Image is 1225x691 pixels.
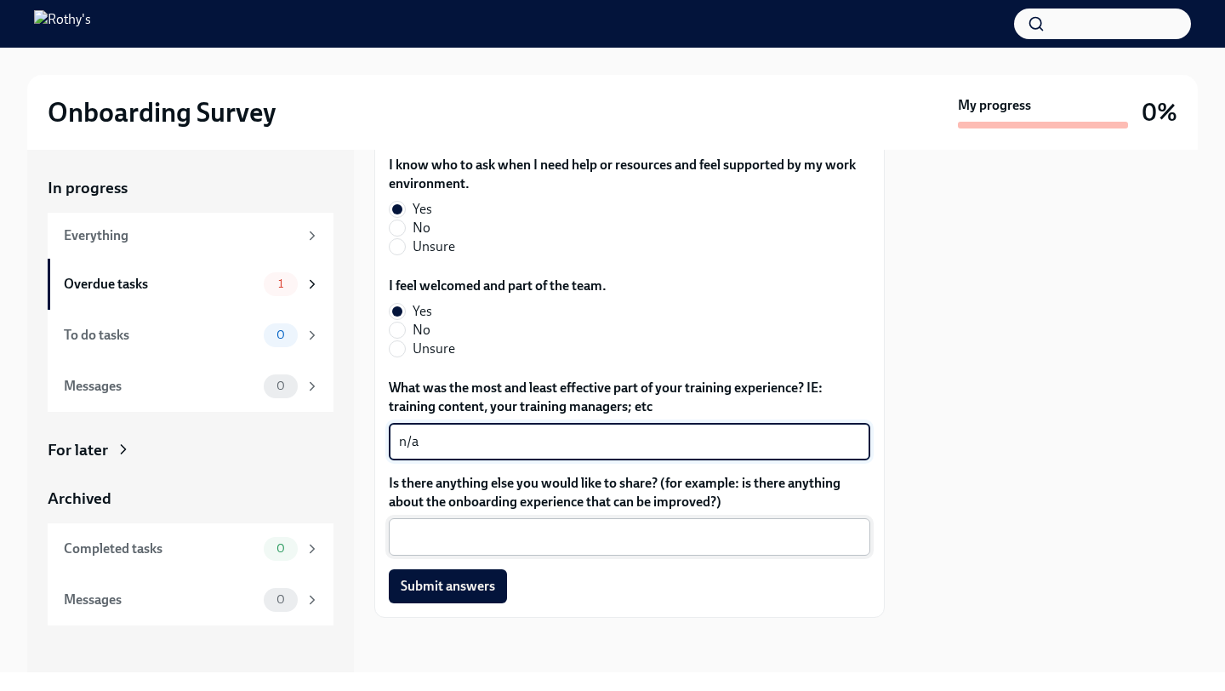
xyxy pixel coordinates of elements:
[413,302,432,321] span: Yes
[64,377,257,396] div: Messages
[389,156,870,193] label: I know who to ask when I need help or resources and feel supported by my work environment.
[48,310,333,361] a: To do tasks0
[413,237,455,256] span: Unsure
[266,380,295,392] span: 0
[389,379,870,416] label: What was the most and least effective part of your training experience? IE: training content, you...
[1142,97,1177,128] h3: 0%
[413,340,455,358] span: Unsure
[64,326,257,345] div: To do tasks
[266,328,295,341] span: 0
[64,540,257,558] div: Completed tasks
[64,591,257,609] div: Messages
[266,542,295,555] span: 0
[48,259,333,310] a: Overdue tasks1
[389,474,870,511] label: Is there anything else you would like to share? (for example: is there anything about the onboard...
[48,439,333,461] a: For later
[48,361,333,412] a: Messages0
[34,10,91,37] img: Rothy's
[413,321,430,340] span: No
[389,569,507,603] button: Submit answers
[64,226,298,245] div: Everything
[413,200,432,219] span: Yes
[413,219,430,237] span: No
[48,574,333,625] a: Messages0
[401,578,495,595] span: Submit answers
[399,431,860,452] textarea: n/a
[64,275,257,294] div: Overdue tasks
[48,95,276,129] h2: Onboarding Survey
[389,277,607,295] label: I feel welcomed and part of the team.
[48,177,333,199] a: In progress
[48,523,333,574] a: Completed tasks0
[48,439,108,461] div: For later
[48,488,333,510] a: Archived
[266,593,295,606] span: 0
[958,96,1031,115] strong: My progress
[48,213,333,259] a: Everything
[268,277,293,290] span: 1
